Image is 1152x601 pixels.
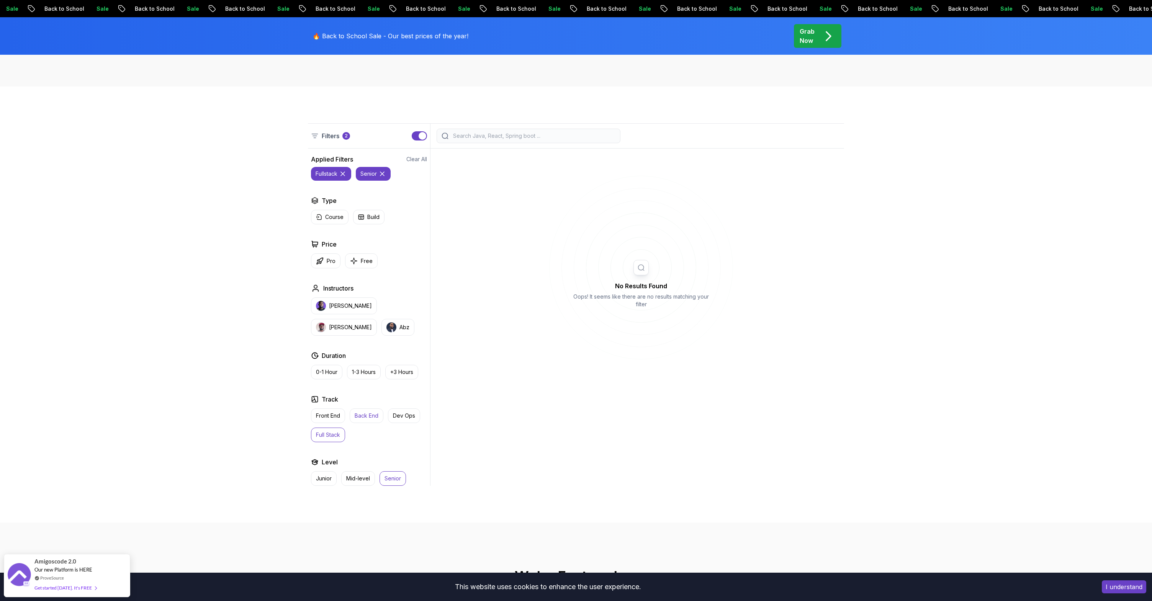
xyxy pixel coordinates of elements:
p: Sale [633,5,657,13]
p: Filters [322,131,339,140]
button: Build [353,210,385,224]
p: Sale [723,5,748,13]
p: Back to School [490,5,542,13]
p: Abz [399,323,409,331]
button: Mid-level [341,471,375,486]
button: Free [345,253,378,268]
p: Course [325,213,344,221]
p: 1-3 Hours [352,368,376,376]
p: senior [360,170,377,178]
img: instructor img [316,301,326,311]
p: Back to School [761,5,813,13]
p: Back to School [852,5,904,13]
p: Back End [355,412,378,420]
p: Front End [316,412,340,420]
h2: Track [322,395,338,404]
button: fullstack [311,167,351,181]
span: Amigoscode 2.0 [34,557,76,566]
p: Back to School [400,5,452,13]
p: Grab Now [800,27,815,45]
button: Accept cookies [1102,580,1146,593]
p: Back to School [671,5,723,13]
p: Sale [362,5,386,13]
button: Front End [311,408,345,423]
button: +3 Hours [385,365,418,379]
h2: Level [322,457,338,467]
p: Mid-level [346,475,370,482]
p: Junior [316,475,332,482]
button: Back End [350,408,383,423]
p: [PERSON_NAME] [329,323,372,331]
h2: Price [322,240,337,249]
p: Free [361,257,373,265]
p: Back to School [219,5,271,13]
button: Pro [311,253,340,268]
p: Full Stack [316,431,340,439]
h2: Applied Filters [311,155,353,164]
h2: No Results Found [570,281,712,291]
h2: Instructors [323,284,353,293]
p: Pro [327,257,335,265]
p: Oops! It seems like there are no results matching your filter [570,293,712,308]
button: Clear All [406,155,427,163]
h2: Type [322,196,337,205]
p: Sale [994,5,1019,13]
p: Dev Ops [393,412,415,420]
img: provesource social proof notification image [8,563,31,588]
button: instructor img[PERSON_NAME] [311,297,377,314]
button: Dev Ops [388,408,420,423]
a: ProveSource [40,575,64,581]
p: Sale [904,5,928,13]
button: 1-3 Hours [347,365,381,379]
p: Senior [385,475,401,482]
p: Back to School [38,5,90,13]
p: Sale [452,5,476,13]
p: Back to School [1033,5,1085,13]
button: senior [356,167,391,181]
p: 2 [345,133,348,139]
img: instructor img [386,322,396,332]
p: Back to School [581,5,633,13]
p: Back to School [942,5,994,13]
p: Sale [542,5,567,13]
button: Junior [311,471,337,486]
div: This website uses cookies to enhance the user experience. [6,578,1090,595]
h2: We're Featured on [308,568,844,584]
img: instructor img [316,322,326,332]
p: 0-1 Hour [316,368,337,376]
p: Back to School [309,5,362,13]
p: Sale [813,5,838,13]
button: Senior [380,471,406,486]
p: +3 Hours [390,368,413,376]
p: Sale [271,5,296,13]
button: Course [311,210,349,224]
span: Our new Platform is HERE [34,567,92,573]
button: instructor imgAbz [381,319,414,336]
button: 0-1 Hour [311,365,342,379]
button: instructor img[PERSON_NAME] [311,319,377,336]
p: fullstack [316,170,337,178]
p: [PERSON_NAME] [329,302,372,310]
p: Sale [1085,5,1109,13]
p: 🔥 Back to School Sale - Our best prices of the year! [313,31,468,41]
input: Search Java, React, Spring boot ... [452,132,615,140]
div: Get started [DATE]. It's FREE [34,583,97,592]
p: Sale [90,5,115,13]
p: Back to School [129,5,181,13]
button: Full Stack [311,428,345,442]
p: Sale [181,5,205,13]
p: Build [367,213,380,221]
h2: Duration [322,351,346,360]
